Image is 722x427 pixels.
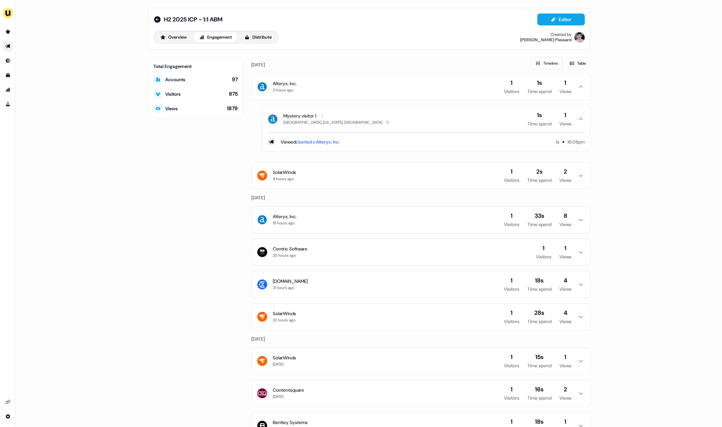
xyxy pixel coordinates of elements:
button: [DOMAIN_NAME]21 hours ago1Visitors18sTime spend4Views [252,271,590,298]
div: 1 [511,385,513,393]
div: Alteryx, Inc. [273,80,297,87]
button: Distribute [239,32,277,43]
div: SolarWinds [273,310,296,317]
button: Contentsquare[DATE]1Visitors16sTime spend2Views [252,380,590,407]
div: 1 [564,79,566,87]
div: 1 [511,168,513,176]
a: Go to experiments [3,99,13,110]
div: Contentsquare [273,387,304,393]
a: Engagement [194,32,237,43]
div: Total Engagement [153,63,238,70]
div: 97 [232,76,238,83]
div: 20 hours ago [273,252,296,259]
div: 21 hours ago [273,284,295,291]
div: Centric Software [273,246,307,252]
button: SolarWinds4 hours ago1Visitors2sTime spend2Views [252,162,590,189]
button: SolarWinds22 hours ago1Visitors28sTime spend4Views [252,304,590,330]
div: Mystery visitor 1 [283,113,316,119]
div: 1 [564,353,566,361]
div: Views [559,318,572,325]
div: Views [559,120,572,127]
div: 18s [535,277,544,284]
div: Bentley Systems [273,419,308,426]
div: Visitors [504,395,519,401]
a: Go to Inbound [3,55,13,66]
div: SolarWinds [273,354,296,361]
div: 1 [511,212,513,220]
div: [DATE] [273,393,283,400]
div: 1 [564,244,566,252]
div: 18s [535,418,544,426]
button: Editor [537,14,585,25]
div: Visitors [504,221,519,228]
button: Timeline [531,57,562,69]
div: Time spend [527,177,551,183]
div: Alteryx, Inc.2 hours ago1Visitors1sTime spend1Views [251,100,590,157]
div: [DATE] [273,361,283,368]
div: Viewed [281,139,340,145]
div: [PERSON_NAME] Plassard [520,37,572,43]
button: Overview [155,32,192,43]
div: Views [165,105,178,112]
div: 19 hours ago [273,220,295,226]
div: 16:08pm [567,139,585,145]
div: 2s [536,168,543,176]
div: 1s [537,111,542,119]
div: Alteryx, Inc. [273,213,297,220]
a: Go to outbound experience [3,41,13,51]
button: Mystery visitor 1[GEOGRAPHIC_DATA], [US_STATE], [GEOGRAPHIC_DATA]1sTime spend1Views [262,106,590,132]
div: SolarWinds [273,169,296,176]
div: 1s [556,139,559,145]
div: 1 [543,244,545,252]
div: Time spend [527,395,551,401]
div: 1 [511,309,513,317]
div: 1879 [227,105,238,112]
div: 1 [564,111,566,119]
div: Time spend [527,88,551,95]
div: Views [559,362,572,369]
div: Time spend [527,318,551,325]
div: Time spend [527,120,551,127]
div: 875 [229,90,238,98]
div: 33s [535,212,544,220]
div: 1 [511,277,513,284]
a: Go to attribution [3,84,13,95]
a: Go to templates [3,70,13,81]
div: 4 [564,309,567,317]
img: Vincent [574,32,585,43]
button: SolarWinds[DATE]1Visitors15sTime spend1Views [252,348,590,374]
div: Visitors [504,362,519,369]
div: 2 [564,385,567,393]
div: 2 [564,168,567,176]
div: Views [559,395,572,401]
button: Alteryx, Inc.2 hours ago1Visitors1sTime spend1Views [252,74,590,100]
div: Visitors [504,286,519,292]
a: Go to prospects [3,26,13,37]
div: 2 hours ago [273,87,294,93]
div: 1 [511,353,513,361]
div: 1 [511,418,513,426]
a: Go to integrations [3,397,13,407]
a: Editor [537,17,585,24]
div: Visitors [165,91,181,97]
div: Views [559,253,572,260]
div: Views [559,88,572,95]
div: 28s [534,309,544,317]
div: Views [559,286,572,292]
div: Accounts [165,76,185,83]
div: Created by [550,32,572,37]
div: Time spend [527,221,551,228]
button: Table [565,57,590,69]
div: Time spend [527,286,551,292]
div: Views [559,221,572,228]
div: Visitors [504,88,519,95]
div: 15s [535,353,544,361]
button: Centric Software20 hours ago1Visitors1Views [252,239,590,265]
div: [GEOGRAPHIC_DATA], [US_STATE], [GEOGRAPHIC_DATA] [283,119,392,126]
div: [DATE] [251,194,590,201]
div: Views [559,177,572,183]
div: [DOMAIN_NAME] [273,278,308,284]
span: H2 2025 ICP - 1:1 ABM [164,16,222,23]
